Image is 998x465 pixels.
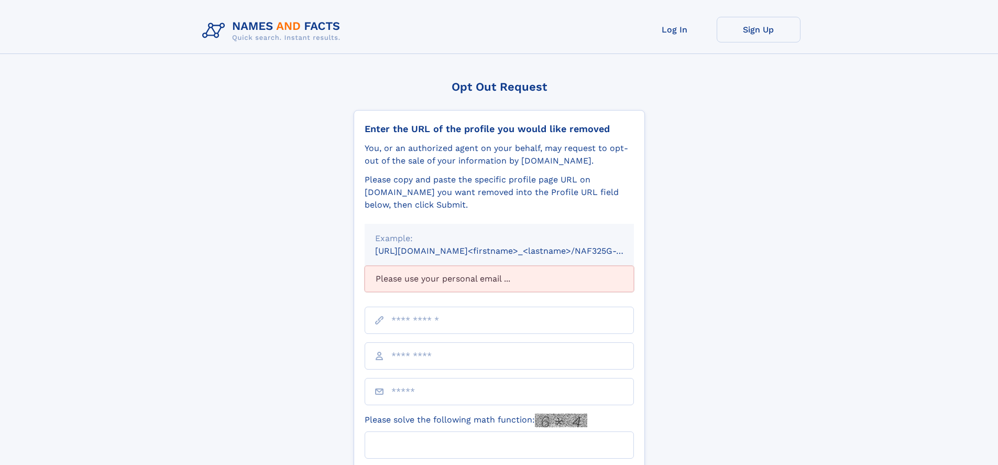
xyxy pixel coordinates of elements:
div: Enter the URL of the profile you would like removed [365,123,634,135]
div: Example: [375,232,623,245]
div: You, or an authorized agent on your behalf, may request to opt-out of the sale of your informatio... [365,142,634,167]
label: Please solve the following math function: [365,414,587,427]
img: Logo Names and Facts [198,17,349,45]
a: Log In [633,17,717,42]
div: Opt Out Request [354,80,645,93]
div: Please use your personal email ... [365,266,634,292]
a: Sign Up [717,17,800,42]
small: [URL][DOMAIN_NAME]<firstname>_<lastname>/NAF325G-xxxxxxxx [375,246,654,256]
div: Please copy and paste the specific profile page URL on [DOMAIN_NAME] you want removed into the Pr... [365,174,634,211]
